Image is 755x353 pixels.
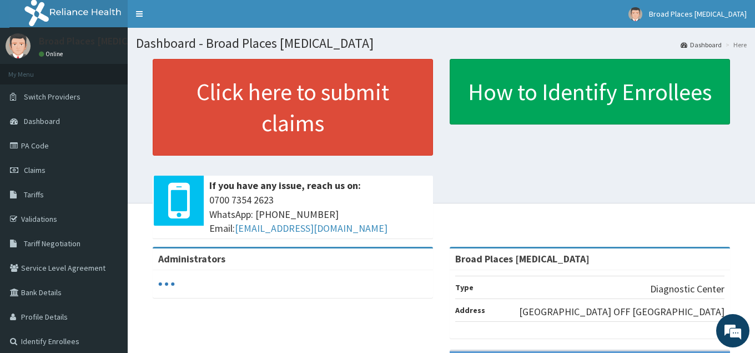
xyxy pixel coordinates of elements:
[455,305,485,315] b: Address
[24,238,80,248] span: Tariff Negotiation
[628,7,642,21] img: User Image
[455,282,474,292] b: Type
[136,36,747,51] h1: Dashboard - Broad Places [MEDICAL_DATA]
[39,50,66,58] a: Online
[450,59,730,125] a: How to Identify Enrollees
[235,222,387,235] a: [EMAIL_ADDRESS][DOMAIN_NAME]
[39,36,170,46] p: Broad Places [MEDICAL_DATA]
[158,252,225,265] b: Administrators
[209,179,361,192] b: If you have any issue, reach us on:
[723,40,747,49] li: Here
[24,116,60,126] span: Dashboard
[6,33,31,58] img: User Image
[24,165,46,175] span: Claims
[455,252,590,265] strong: Broad Places [MEDICAL_DATA]
[24,92,80,102] span: Switch Providers
[209,193,427,236] span: 0700 7354 2623 WhatsApp: [PHONE_NUMBER] Email:
[649,9,747,19] span: Broad Places [MEDICAL_DATA]
[153,59,433,156] a: Click here to submit claims
[519,305,724,319] p: [GEOGRAPHIC_DATA] OFF [GEOGRAPHIC_DATA]
[24,190,44,200] span: Tariffs
[158,276,175,292] svg: audio-loading
[681,40,722,49] a: Dashboard
[650,282,724,296] p: Diagnostic Center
